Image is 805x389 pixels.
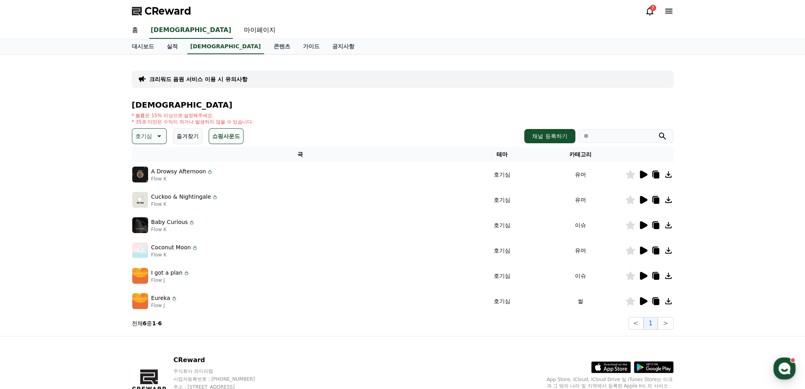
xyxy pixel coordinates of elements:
[173,128,202,144] button: 즐겨찾기
[151,167,206,176] p: A Drowsy Afternoon
[536,187,625,213] td: 유머
[151,294,170,302] p: Eureka
[468,162,536,187] td: 호기심
[173,376,270,382] p: 사업자등록번호 : [PHONE_NUMBER]
[536,213,625,238] td: 이슈
[151,218,188,226] p: Baby Curious
[628,317,643,330] button: <
[468,213,536,238] td: 호기심
[643,317,658,330] button: 1
[145,5,191,17] span: CReward
[126,22,145,39] a: 홈
[132,217,148,233] img: music
[143,320,147,326] strong: 6
[151,277,190,283] p: Flow J
[645,6,655,16] a: 7
[132,243,148,258] img: music
[102,251,152,271] a: 설정
[536,147,625,162] th: 카테고리
[173,368,270,374] p: 주식회사 와이피랩
[132,167,148,182] img: music
[132,268,148,284] img: music
[25,263,30,269] span: 홈
[132,112,254,119] p: * 볼륨은 15% 이상으로 설정해주세요.
[468,263,536,288] td: 호기심
[132,101,674,109] h4: [DEMOGRAPHIC_DATA]
[151,193,211,201] p: Cuckoo & Nightingale
[122,263,132,269] span: 설정
[132,319,162,327] p: 전체 중 -
[132,5,191,17] a: CReward
[149,75,247,83] a: 크리워드 음원 서비스 이용 시 유의사항
[2,251,52,271] a: 홈
[132,128,167,144] button: 호기심
[238,22,282,39] a: 마이페이지
[297,39,326,54] a: 가이드
[151,243,191,252] p: Coconut Moon
[132,293,148,309] img: music
[151,226,195,233] p: Flow K
[132,119,254,125] p: * 35초 미만은 수익이 적거나 발생하지 않을 수 있습니다.
[151,201,218,207] p: Flow K
[135,131,152,142] p: 호기심
[658,317,673,330] button: >
[151,252,198,258] p: Flow K
[536,288,625,314] td: 썰
[536,238,625,263] td: 유머
[158,320,162,326] strong: 6
[151,176,213,182] p: Flow K
[536,263,625,288] td: 이슈
[187,39,264,54] a: [DEMOGRAPHIC_DATA]
[536,162,625,187] td: 유머
[152,320,156,326] strong: 1
[468,147,536,162] th: 테마
[326,39,361,54] a: 공지사항
[151,302,177,309] p: Flow J
[468,288,536,314] td: 호기심
[149,22,233,39] a: [DEMOGRAPHIC_DATA]
[267,39,297,54] a: 콘텐츠
[468,238,536,263] td: 호기심
[72,263,82,269] span: 대화
[132,192,148,208] img: music
[524,129,575,143] button: 채널 등록하기
[151,269,183,277] p: I got a plan
[160,39,184,54] a: 실적
[52,251,102,271] a: 대화
[132,147,468,162] th: 곡
[650,5,656,11] div: 7
[209,128,244,144] button: 쇼핑사운드
[468,187,536,213] td: 호기심
[126,39,160,54] a: 대시보드
[173,355,270,365] p: CReward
